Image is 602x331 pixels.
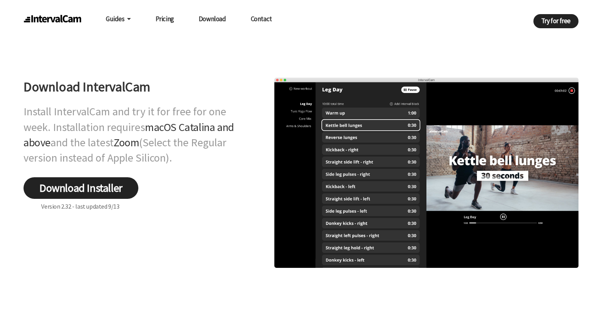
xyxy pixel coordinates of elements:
[251,11,272,26] a: Contact
[106,11,131,26] a: Guides
[114,135,139,149] a: Zoom
[24,78,247,96] h1: Download IntervalCam
[24,120,234,149] a: macOS Catalina and above
[24,15,81,24] img: intervalcam_logo@2x.png
[533,14,578,28] a: Try for free
[24,104,247,165] h2: Install IntervalCam and try it for free for one week. Installation requires and the latest (Selec...
[24,177,138,199] a: Download Installer
[156,11,174,26] a: Pricing
[274,78,578,268] img: macapp.png
[24,202,137,211] p: Version 2.32 - last updated 9/13
[199,11,226,26] a: Download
